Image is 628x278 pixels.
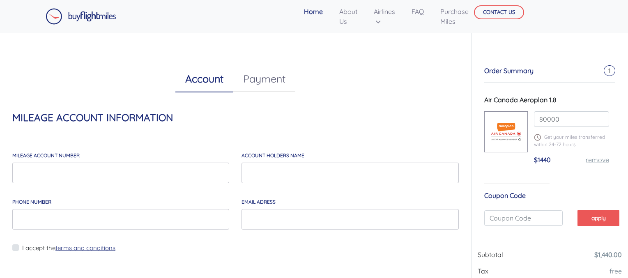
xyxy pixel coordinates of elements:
span: 1 [604,65,615,76]
a: Payment [233,66,295,92]
label: I accept the [22,244,115,253]
img: schedule.png [534,134,541,141]
a: Airlines [370,3,398,30]
img: Buy Flight Miles Logo [46,8,116,25]
img: Aer-Canada-Aeroplane.png [485,122,527,141]
label: Phone Number [12,198,51,206]
p: Get your miles transferred within 24-72 hours [534,133,609,148]
a: remove [586,156,609,164]
a: Purchase Miles [437,3,472,30]
a: FAQ [408,3,427,20]
button: CONTACT US [474,5,524,19]
a: Buy Flight Miles Logo [46,6,116,27]
a: $1,440.00 [594,250,622,259]
h4: MILEAGE ACCOUNT INFORMATION [12,112,459,124]
a: terms and conditions [55,244,115,252]
label: MILEAGE account number [12,152,80,159]
input: Coupon Code [484,210,563,226]
span: $1440 [534,156,551,164]
span: Subtotal [478,250,503,259]
span: Coupon Code [484,191,526,200]
a: Account [175,66,233,92]
span: Order Summary [484,67,534,75]
label: email adress [242,198,276,206]
a: Home [301,3,326,20]
label: account holders NAME [242,152,304,159]
span: Tax [478,267,488,275]
a: free [610,267,622,275]
span: Air Canada Aeroplan 1.8 [484,96,557,104]
button: apply [577,210,619,225]
a: About Us [336,3,361,30]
